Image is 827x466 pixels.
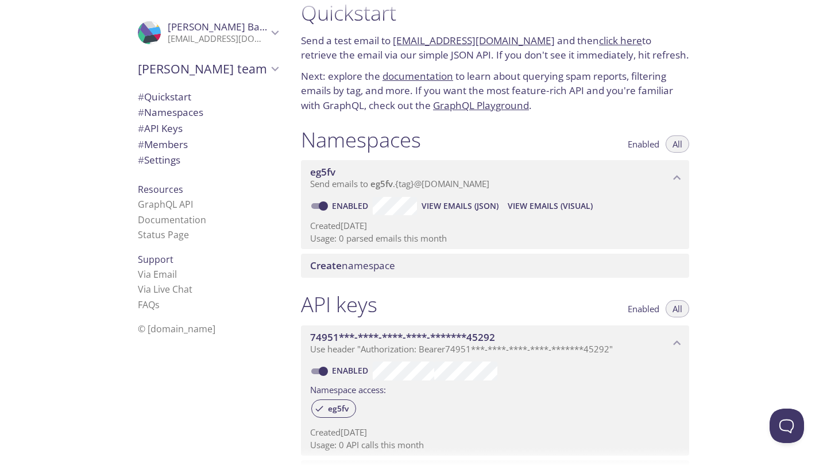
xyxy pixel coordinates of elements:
h1: Namespaces [301,127,421,153]
div: eg5fv [311,399,356,418]
button: All [666,135,689,153]
span: Support [138,253,173,266]
span: eg5fv [310,165,335,178]
button: Enabled [621,300,666,317]
div: Alper Bayram [129,14,287,52]
span: # [138,138,144,151]
a: Via Live Chat [138,283,192,296]
div: API Keys [129,121,287,137]
button: Enabled [621,135,666,153]
span: View Emails (Visual) [508,199,593,213]
div: Members [129,137,287,153]
div: eg5fv namespace [301,160,689,196]
a: Enabled [330,200,373,211]
p: Created [DATE] [310,426,680,438]
span: eg5fv [370,178,393,189]
span: [PERSON_NAME] team [138,61,268,77]
iframe: Help Scout Beacon - Open [770,409,804,443]
span: eg5fv [321,403,355,414]
span: # [138,90,144,103]
div: Namespaces [129,104,287,121]
div: Alper's team [129,54,287,84]
span: © [DOMAIN_NAME] [138,323,215,335]
a: Status Page [138,228,189,241]
span: # [138,106,144,119]
div: Team Settings [129,152,287,168]
span: s [155,298,160,311]
a: FAQ [138,298,160,311]
span: View Emails (JSON) [422,199,498,213]
button: View Emails (JSON) [417,197,503,215]
button: View Emails (Visual) [503,197,597,215]
span: Resources [138,183,183,196]
p: Usage: 0 API calls this month [310,439,680,451]
a: Enabled [330,365,373,376]
a: Via Email [138,268,177,281]
span: namespace [310,259,395,272]
a: documentation [382,69,453,83]
p: [EMAIL_ADDRESS][DOMAIN_NAME] [168,33,268,45]
a: click here [599,34,642,47]
span: Create [310,259,342,272]
span: Namespaces [138,106,203,119]
p: Created [DATE] [310,220,680,232]
a: GraphQL Playground [433,99,529,112]
p: Next: explore the to learn about querying spam reports, filtering emails by tag, and more. If you... [301,69,689,113]
span: [PERSON_NAME] Bayram [168,20,284,33]
span: # [138,153,144,166]
a: GraphQL API [138,198,193,211]
h1: API keys [301,292,377,317]
p: Usage: 0 parsed emails this month [310,232,680,244]
label: Namespace access: [310,380,386,397]
span: # [138,122,144,135]
div: Create namespace [301,254,689,278]
button: All [666,300,689,317]
span: Settings [138,153,180,166]
span: Send emails to . {tag} @[DOMAIN_NAME] [310,178,489,189]
div: Quickstart [129,89,287,105]
span: API Keys [138,122,183,135]
a: Documentation [138,213,206,226]
span: Members [138,138,188,151]
a: [EMAIL_ADDRESS][DOMAIN_NAME] [393,34,555,47]
p: Send a test email to and then to retrieve the email via our simple JSON API. If you don't see it ... [301,33,689,63]
span: Quickstart [138,90,191,103]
